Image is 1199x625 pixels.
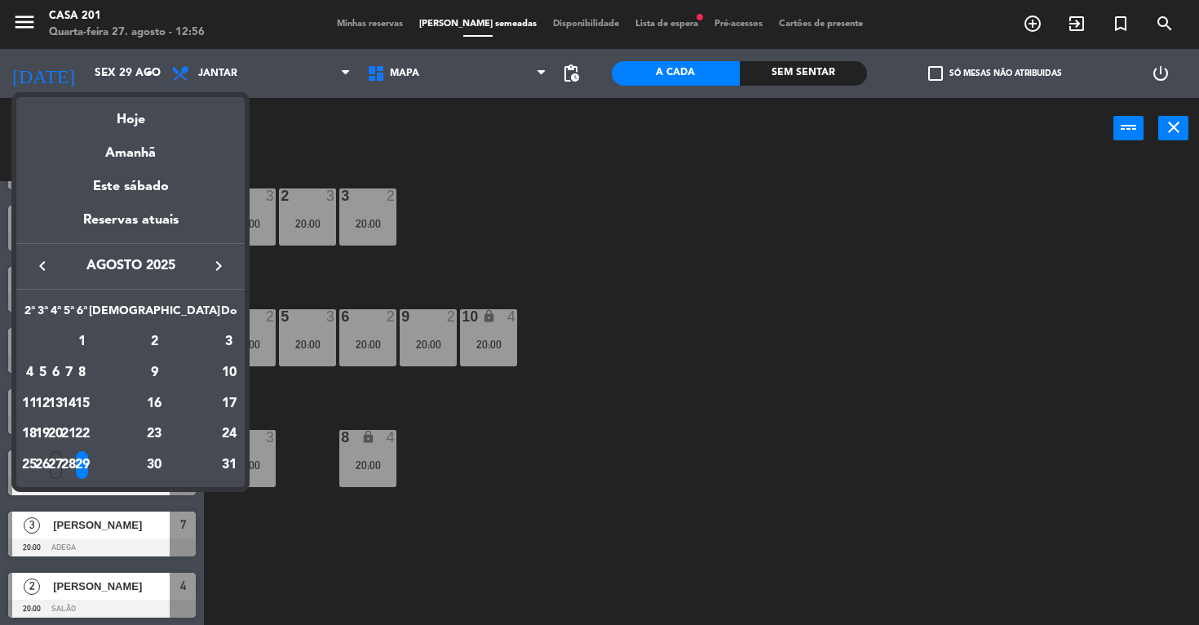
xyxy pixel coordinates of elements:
[16,97,245,131] div: Hoje
[76,420,88,448] div: 22
[23,388,36,419] td: 11 de agosto de 2025
[49,357,62,388] td: 6 de agosto de 2025
[50,420,62,448] div: 20
[89,357,220,388] td: 9 de agosto de 2025
[220,419,238,450] td: 24 de agosto de 2025
[76,450,89,481] td: 29 de agosto de 2025
[16,131,245,164] div: Amanhã
[16,210,245,243] div: Reservas atuais
[49,302,62,327] th: Quarta-feira
[23,326,76,357] td: AGO
[220,326,238,357] td: 3 de agosto de 2025
[89,388,220,419] td: 16 de agosto de 2025
[23,357,36,388] td: 4 de agosto de 2025
[221,328,237,356] div: 3
[76,359,88,387] div: 8
[76,302,89,327] th: Sexta-feira
[220,302,238,327] th: Domingo
[62,302,75,327] th: Quinta-feira
[16,164,245,210] div: Este sábado
[95,390,214,418] div: 16
[76,328,88,356] div: 1
[76,419,89,450] td: 22 de agosto de 2025
[220,357,238,388] td: 10 de agosto de 2025
[76,388,89,419] td: 15 de agosto de 2025
[50,451,62,479] div: 27
[33,256,52,276] i: keyboard_arrow_left
[221,390,237,418] div: 17
[89,326,220,357] td: 2 de agosto de 2025
[221,359,237,387] div: 10
[221,420,237,448] div: 24
[95,451,214,479] div: 30
[36,419,49,450] td: 19 de agosto de 2025
[209,256,228,276] i: keyboard_arrow_right
[24,359,36,387] div: 4
[57,255,204,277] span: agosto 2025
[24,390,36,418] div: 11
[24,451,36,479] div: 25
[89,419,220,450] td: 23 de agosto de 2025
[62,357,75,388] td: 7 de agosto de 2025
[37,359,49,387] div: 5
[62,419,75,450] td: 21 de agosto de 2025
[63,420,75,448] div: 21
[76,326,89,357] td: 1 de agosto de 2025
[95,328,214,356] div: 2
[76,390,88,418] div: 15
[23,302,36,327] th: Segunda-feira
[62,388,75,419] td: 14 de agosto de 2025
[63,390,75,418] div: 14
[36,450,49,481] td: 26 de agosto de 2025
[76,357,89,388] td: 8 de agosto de 2025
[221,451,237,479] div: 31
[37,390,49,418] div: 12
[204,255,233,277] button: keyboard_arrow_right
[49,419,62,450] td: 20 de agosto de 2025
[89,450,220,481] td: 30 de agosto de 2025
[63,451,75,479] div: 28
[37,420,49,448] div: 19
[36,302,49,327] th: Terça-feira
[89,302,220,327] th: Sábado
[95,420,214,448] div: 23
[23,419,36,450] td: 18 de agosto de 2025
[220,450,238,481] td: 31 de agosto de 2025
[76,451,88,479] div: 29
[63,359,75,387] div: 7
[49,388,62,419] td: 13 de agosto de 2025
[37,451,49,479] div: 26
[23,450,36,481] td: 25 de agosto de 2025
[220,388,238,419] td: 17 de agosto de 2025
[62,450,75,481] td: 28 de agosto de 2025
[36,357,49,388] td: 5 de agosto de 2025
[24,420,36,448] div: 18
[50,390,62,418] div: 13
[50,359,62,387] div: 6
[28,255,57,277] button: keyboard_arrow_left
[36,388,49,419] td: 12 de agosto de 2025
[95,359,214,387] div: 9
[49,450,62,481] td: 27 de agosto de 2025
